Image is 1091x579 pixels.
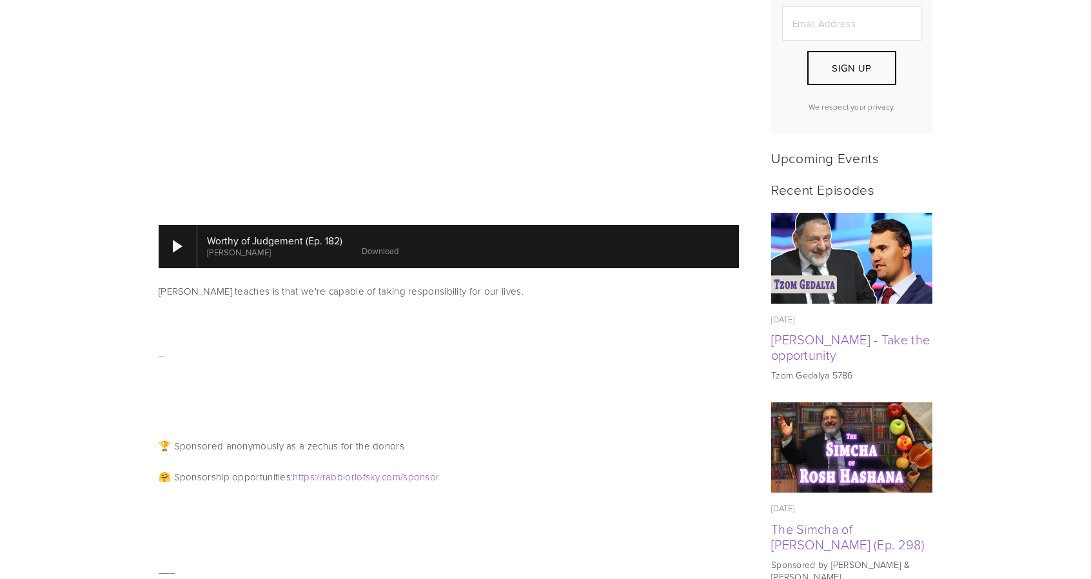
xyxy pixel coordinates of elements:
time: [DATE] [771,313,795,325]
a: Download [362,245,398,257]
span: com [382,470,400,484]
span: https [293,470,315,484]
img: Tzom Gedalya - Take the opportunity [771,213,933,304]
button: Sign Up [807,51,896,85]
span: sponsor [403,470,439,484]
img: The Simcha of Rosh Hashana (Ep. 298) [771,402,933,493]
iframe: YouTube video player [159,2,520,205]
span: . [380,470,382,484]
input: Email Address [782,6,921,41]
a: [PERSON_NAME] - Take the opportunity [771,330,930,364]
a: The Simcha of [PERSON_NAME] (Ep. 298) [771,520,925,553]
span: Sign Up [832,61,871,75]
p: Tzom Gedalya 5786 [771,369,932,382]
span: / [400,470,403,484]
span: rabbiorlofsky [322,470,380,484]
p: _ [159,346,739,361]
h2: Upcoming Events [771,150,932,166]
a: https://rabbiorlofsky.com/sponsor [293,470,439,484]
p: 🏆 Sponsored anonymously as a zechus for the donors [159,438,739,454]
span: :// [315,470,322,484]
h2: Recent Episodes [771,181,932,197]
p: 🤗 Sponsorship opportunities: [159,469,739,485]
p: [PERSON_NAME] teaches is that we're capable of taking responsibility for our lives. [159,284,739,299]
p: We respect your privacy. [782,101,921,112]
p: ___ [159,562,739,578]
time: [DATE] [771,502,795,514]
